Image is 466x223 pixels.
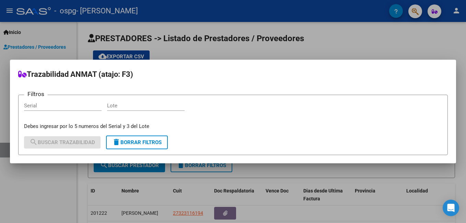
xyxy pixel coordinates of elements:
[30,138,38,146] mat-icon: search
[24,90,48,98] h3: Filtros
[18,68,448,81] h2: Trazabilidad ANMAT (atajo: F3)
[106,136,168,149] button: Borrar Filtros
[30,139,95,145] span: Buscar Trazabilidad
[24,122,442,130] p: Debes ingresar por lo 5 numeros del Serial y 3 del Lote
[112,138,120,146] mat-icon: delete
[112,139,162,145] span: Borrar Filtros
[443,200,459,216] div: Open Intercom Messenger
[24,136,101,149] button: Buscar Trazabilidad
